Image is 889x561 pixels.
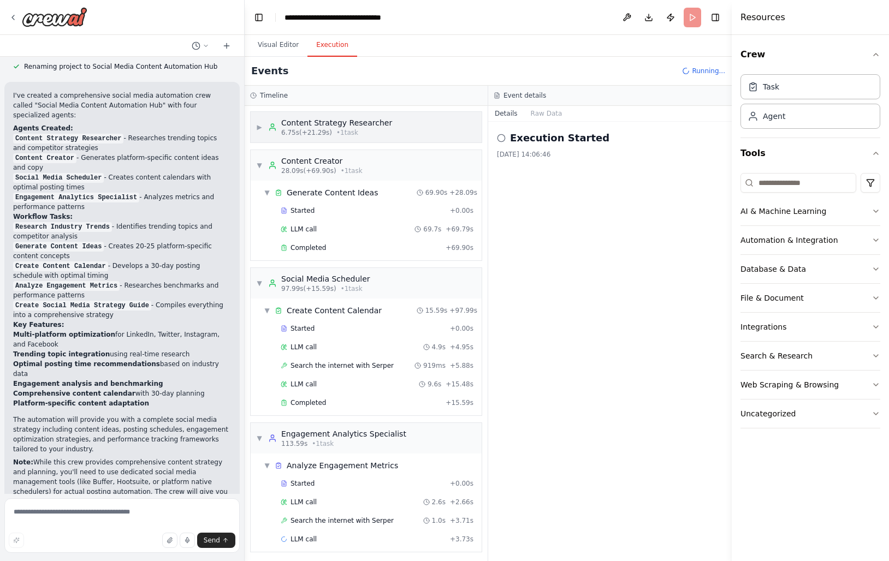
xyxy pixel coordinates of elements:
span: 97.99s (+15.59s) [281,284,336,293]
span: ▼ [264,306,270,315]
span: LLM call [291,498,317,506]
span: • 1 task [312,439,334,448]
li: with 30-day planning [13,389,231,398]
button: Start a new chat [218,39,235,52]
strong: Comprehensive content calendar [13,390,135,397]
div: Web Scraping & Browsing [740,379,839,390]
li: - Researches trending topics and competitor strategies [13,133,231,153]
strong: Key Features: [13,321,64,329]
span: LLM call [291,535,317,544]
button: Database & Data [740,255,880,283]
span: Search the internet with Serper [291,361,394,370]
span: 1.0s [432,516,446,525]
button: Send [197,533,235,548]
div: Database & Data [740,264,806,274]
span: • 1 task [341,166,363,175]
span: ▼ [256,161,263,170]
code: Research Industry Trends [13,222,112,232]
strong: Multi-platform optimization [13,331,115,338]
code: Create Social Media Strategy Guide [13,301,151,311]
div: Automation & Integration [740,235,838,246]
img: Logo [22,7,87,27]
li: - Identifies trending topics and competitor analysis [13,222,231,241]
button: AI & Machine Learning [740,197,880,225]
button: Automation & Integration [740,226,880,254]
button: Switch to previous chat [187,39,214,52]
li: - Researches benchmarks and performance patterns [13,280,231,300]
span: ▼ [256,279,263,288]
span: 4.9s [432,343,446,351]
code: Create Content Calendar [13,261,108,271]
strong: Workflow Tasks: [13,213,73,220]
code: Content Creator [13,153,76,163]
span: Completed [291,243,326,252]
span: + 3.71s [450,516,473,525]
p: While this crew provides comprehensive content strategy and planning, you'll need to use dedicate... [13,457,231,516]
button: Upload files [162,533,177,548]
div: Content Strategy Researcher [281,117,392,128]
span: • 1 task [341,284,363,293]
span: + 28.09s [449,188,477,197]
span: Started [291,206,315,215]
button: Search & Research [740,342,880,370]
span: • 1 task [336,128,358,137]
span: + 0.00s [450,324,473,333]
button: Visual Editor [249,34,307,57]
span: 9.6s [428,380,441,389]
span: 69.7s [423,225,441,234]
h3: Timeline [260,91,288,100]
li: - Develops a 30-day posting schedule with optimal timing [13,261,231,280]
h2: Execution Started [510,130,609,146]
button: Hide right sidebar [708,10,723,25]
nav: breadcrumb [285,12,407,23]
button: Raw Data [524,106,569,121]
div: Task [763,81,779,92]
strong: Optimal posting time recommendations [13,360,160,368]
span: + 5.88s [450,361,473,370]
li: based on industry data [13,359,231,379]
span: Started [291,479,315,488]
code: Analyze Engagement Metrics [13,281,120,291]
span: Running... [692,67,725,75]
div: Uncategorized [740,408,796,419]
span: Completed [291,398,326,407]
span: Renaming project to Social Media Content Automation Hub [24,62,217,71]
code: Social Media Scheduler [13,173,104,183]
li: - Analyzes metrics and performance patterns [13,192,231,212]
span: Create Content Calendar [287,305,382,316]
button: Crew [740,39,880,70]
li: - Creates 20-25 platform-specific content concepts [13,241,231,261]
button: Integrations [740,313,880,341]
h4: Resources [740,11,785,24]
span: 15.59s [425,306,448,315]
span: + 69.79s [446,225,473,234]
button: Web Scraping & Browsing [740,371,880,399]
span: 919ms [423,361,446,370]
button: Click to speak your automation idea [180,533,195,548]
p: The automation will provide you with a complete social media strategy including content ideas, po... [13,415,231,454]
span: 113.59s [281,439,307,448]
button: Hide left sidebar [251,10,266,25]
h3: Event details [503,91,546,100]
div: Engagement Analytics Specialist [281,428,406,439]
span: 6.75s (+21.29s) [281,128,332,137]
span: Analyze Engagement Metrics [287,460,398,471]
li: - Generates platform-specific content ideas and copy [13,153,231,172]
span: Generate Content Ideas [287,187,378,198]
code: Generate Content Ideas [13,242,104,252]
li: - Creates content calendars with optimal posting times [13,172,231,192]
button: Details [488,106,524,121]
span: + 3.73s [450,535,473,544]
div: AI & Machine Learning [740,206,826,217]
span: ▶ [256,123,263,132]
button: Improve this prompt [9,533,24,548]
span: Search the internet with Serper [291,516,394,525]
span: LLM call [291,380,317,389]
h2: Events [251,63,288,79]
span: Started [291,324,315,333]
li: for LinkedIn, Twitter, Instagram, and Facebook [13,330,231,349]
div: Crew [740,70,880,138]
div: Tools [740,169,880,437]
span: + 97.99s [449,306,477,315]
strong: Platform-specific content adaptation [13,399,149,407]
